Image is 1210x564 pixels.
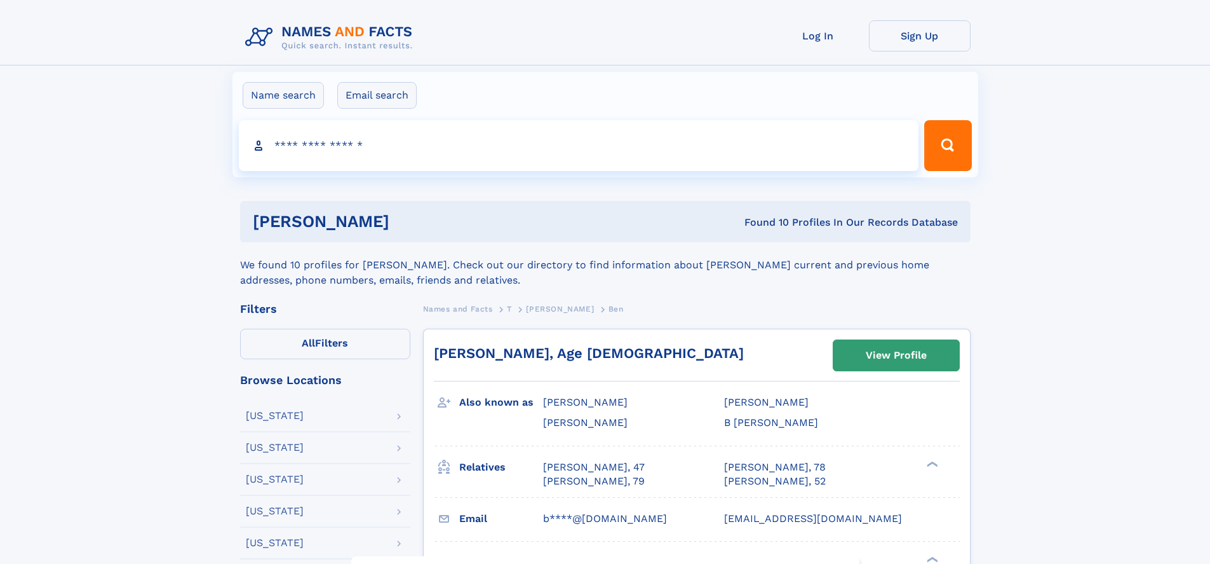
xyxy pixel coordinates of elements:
a: [PERSON_NAME], Age [DEMOGRAPHIC_DATA] [434,345,744,361]
div: ❯ [924,555,939,563]
div: [US_STATE] [246,411,304,421]
div: [US_STATE] [246,443,304,453]
a: Log In [767,20,869,52]
a: Sign Up [869,20,971,52]
div: [US_STATE] [246,506,304,516]
label: Email search [337,82,417,109]
a: T [507,301,512,317]
img: Logo Names and Facts [240,20,423,55]
span: [PERSON_NAME] [543,416,628,429]
a: [PERSON_NAME], 52 [724,474,826,488]
h3: Relatives [459,457,543,478]
div: [US_STATE] [246,474,304,485]
input: search input [239,120,919,171]
span: B [PERSON_NAME] [724,416,818,429]
div: Found 10 Profiles In Our Records Database [567,216,958,230]
div: Browse Locations [240,375,410,386]
span: Ben [608,305,624,313]
a: Names and Facts [423,301,493,317]
div: View Profile [866,341,927,370]
button: Search Button [924,120,971,171]
span: All [302,337,315,349]
span: [PERSON_NAME] [724,396,809,408]
h3: Email [459,508,543,530]
label: Filters [240,329,410,359]
span: [PERSON_NAME] [543,396,628,408]
a: [PERSON_NAME], 78 [724,460,826,474]
a: [PERSON_NAME] [526,301,594,317]
div: Filters [240,303,410,315]
span: T [507,305,512,313]
a: [PERSON_NAME], 47 [543,460,645,474]
span: [EMAIL_ADDRESS][DOMAIN_NAME] [724,512,902,525]
a: View Profile [833,340,959,371]
h1: [PERSON_NAME] [253,214,567,230]
a: [PERSON_NAME], 79 [543,474,645,488]
div: ❯ [924,460,939,468]
div: We found 10 profiles for [PERSON_NAME]. Check out our directory to find information about [PERSON... [240,242,971,288]
div: [US_STATE] [246,538,304,548]
span: [PERSON_NAME] [526,305,594,313]
label: Name search [243,82,324,109]
h3: Also known as [459,392,543,413]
